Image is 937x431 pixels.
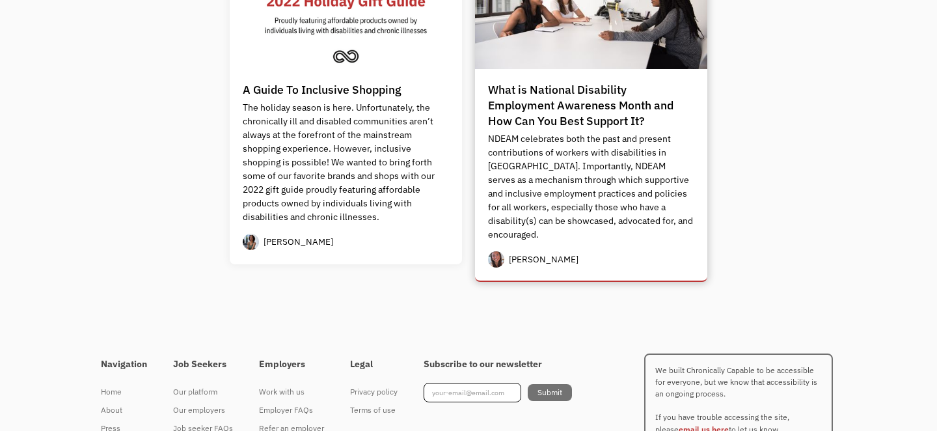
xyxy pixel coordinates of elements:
div: [PERSON_NAME] [264,236,333,248]
a: Our platform [173,383,233,401]
h4: Navigation [101,359,147,370]
a: Work with us [259,383,324,401]
div: [PERSON_NAME] [509,253,578,266]
form: Footer Newsletter [424,383,572,402]
h4: Employers [259,359,324,370]
h4: Legal [350,359,398,370]
a: About [101,401,147,419]
div: Privacy policy [350,384,398,400]
a: Home [101,383,147,401]
input: your-email@email.com [424,383,521,402]
div: Our employers [173,402,233,418]
a: Terms of use [350,401,398,419]
a: Employer FAQs [259,401,324,419]
div: Employer FAQs [259,402,324,418]
div: About [101,402,147,418]
a: Our employers [173,401,233,419]
p: NDEAM celebrates both the past and present contributions of workers with disabilities in [GEOGRAP... [488,132,694,242]
div: Home [101,384,147,400]
h4: Job Seekers [173,359,233,370]
div: What is National Disability Employment Awareness Month and How Can You Best Support It? [488,82,694,129]
div: Our platform [173,384,233,400]
h4: Subscribe to our newsletter [424,359,572,370]
p: The holiday season is here. Unfortunately, the chronically ill and disabled communities aren’t al... [243,101,449,224]
div: A Guide To Inclusive Shopping [243,82,401,98]
a: Privacy policy [350,383,398,401]
div: Terms of use [350,402,398,418]
input: Submit [528,384,572,401]
div: Work with us [259,384,324,400]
